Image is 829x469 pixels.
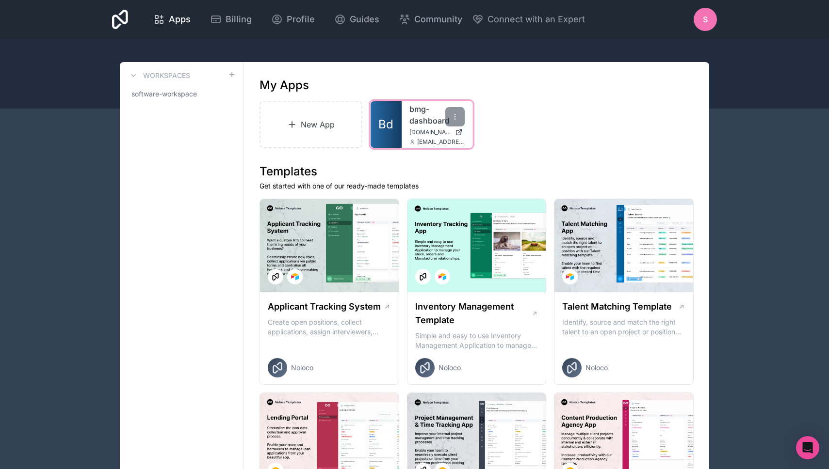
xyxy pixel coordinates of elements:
a: Guides [326,9,387,30]
a: bmg-dashboard [409,103,465,126]
span: software-workspace [131,89,197,99]
span: Guides [350,13,379,26]
a: Workspaces [128,70,190,81]
span: Community [414,13,462,26]
p: Create open positions, collect applications, assign interviewers, centralise candidate feedback a... [268,317,391,337]
img: Airtable Logo [439,273,446,281]
div: Open Intercom Messenger [796,436,819,459]
p: Get started with one of our ready-made templates [260,181,694,191]
span: Bd [378,117,393,132]
a: New App [260,101,362,148]
a: Bd [371,101,402,148]
a: Apps [146,9,198,30]
img: Airtable Logo [291,273,299,281]
span: [EMAIL_ADDRESS][DOMAIN_NAME] [417,138,465,146]
h3: Workspaces [143,71,190,80]
h1: My Apps [260,78,309,93]
h1: Applicant Tracking System [268,300,381,313]
a: [DOMAIN_NAME] [409,128,465,136]
a: Community [391,9,470,30]
h1: Templates [260,164,694,179]
span: Noloco [585,363,608,373]
h1: Inventory Management Template [415,300,532,327]
span: Connect with an Expert [488,13,585,26]
img: Airtable Logo [566,273,574,281]
a: Profile [263,9,323,30]
a: software-workspace [128,85,236,103]
a: Billing [202,9,260,30]
span: Profile [287,13,315,26]
p: Identify, source and match the right talent to an open project or position with our Talent Matchi... [562,317,685,337]
span: Apps [169,13,191,26]
span: [DOMAIN_NAME] [409,128,451,136]
h1: Talent Matching Template [562,300,672,313]
span: Billing [226,13,252,26]
span: Noloco [439,363,461,373]
p: Simple and easy to use Inventory Management Application to manage your stock, orders and Manufact... [415,331,538,350]
button: Connect with an Expert [472,13,585,26]
span: Noloco [291,363,313,373]
span: S [703,14,708,25]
